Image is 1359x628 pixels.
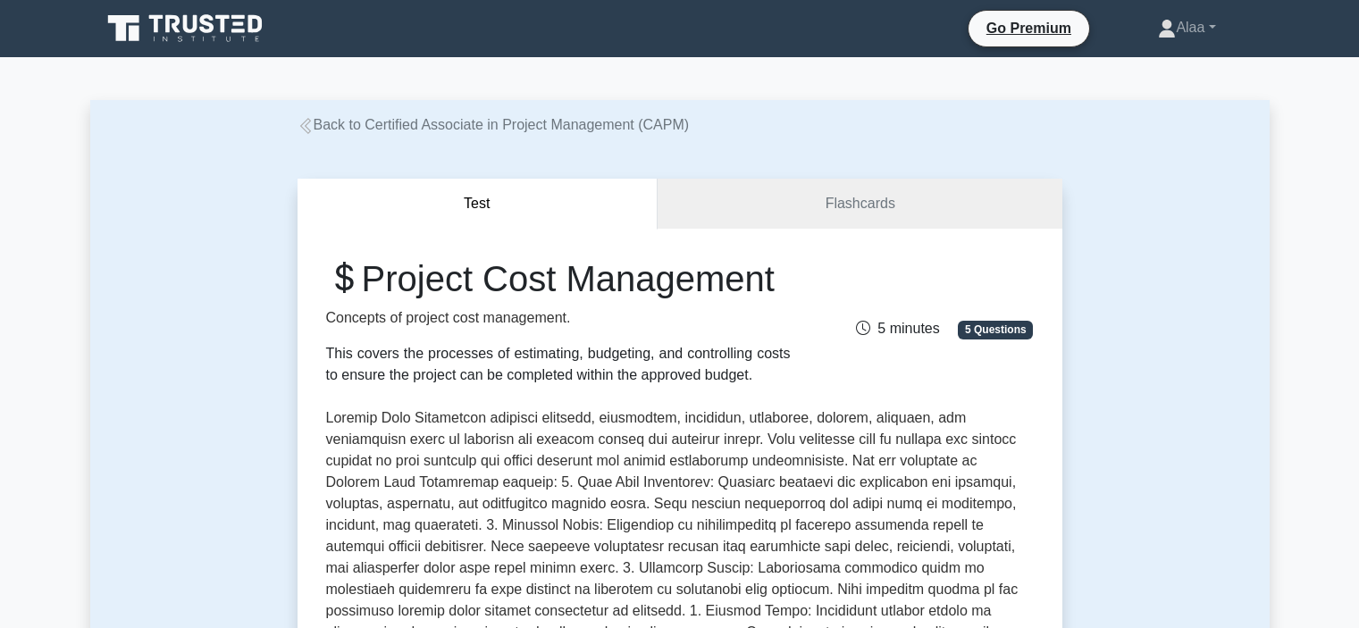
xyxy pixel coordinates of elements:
div: This covers the processes of estimating, budgeting, and controlling costs to ensure the project c... [326,343,791,386]
a: Go Premium [976,17,1082,39]
span: 5 minutes [856,321,939,336]
a: Flashcards [658,179,1061,230]
button: Test [298,179,659,230]
a: Back to Certified Associate in Project Management (CAPM) [298,117,690,132]
p: Concepts of project cost management. [326,307,791,329]
a: Alaa [1115,10,1258,46]
span: 5 Questions [958,321,1033,339]
h1: Project Cost Management [326,257,791,300]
